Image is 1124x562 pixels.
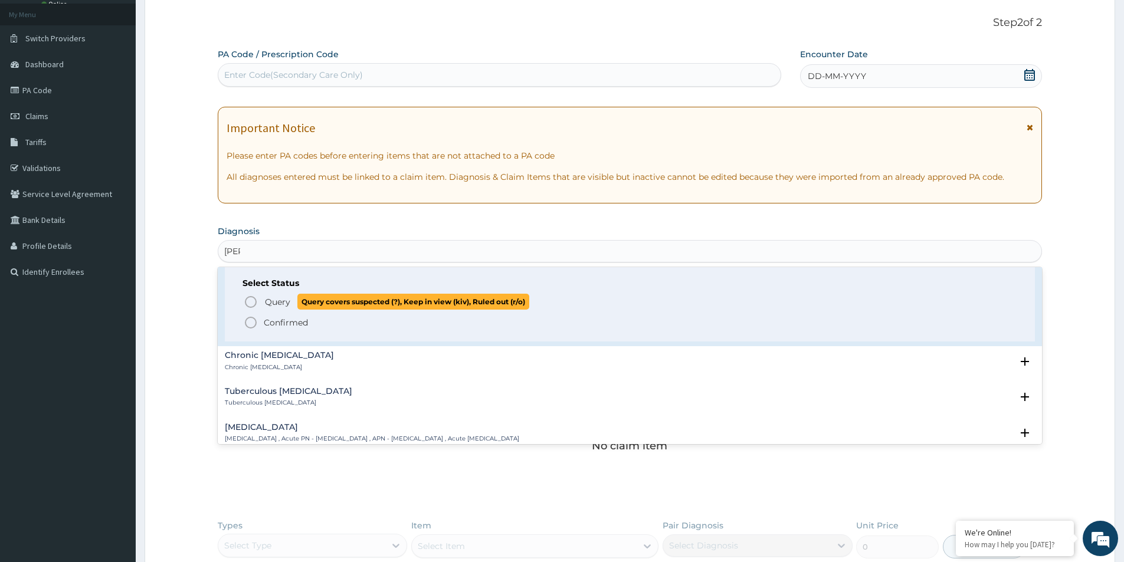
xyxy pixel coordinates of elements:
[808,70,866,82] span: DD-MM-YYYY
[25,137,47,147] span: Tariffs
[297,294,529,310] span: Query covers suspected (?), Keep in view (kiv), Ruled out (r/o)
[218,17,1042,29] p: Step 2 of 2
[225,399,352,407] p: Tuberculous [MEDICAL_DATA]
[265,296,290,308] span: Query
[592,440,667,452] p: No claim item
[227,150,1033,162] p: Please enter PA codes before entering items that are not attached to a PA code
[244,295,258,309] i: status option query
[264,317,308,328] p: Confirmed
[68,149,163,268] span: We're online!
[244,315,258,330] i: status option filled
[6,322,225,363] textarea: Type your message and hit 'Enter'
[218,225,260,237] label: Diagnosis
[225,387,352,396] h4: Tuberculous [MEDICAL_DATA]
[225,363,334,372] p: Chronic [MEDICAL_DATA]
[1018,426,1032,440] i: open select status
[225,351,334,360] h4: Chronic [MEDICAL_DATA]
[25,111,48,121] span: Claims
[1018,354,1032,369] i: open select status
[227,171,1033,183] p: All diagnoses entered must be linked to a claim item. Diagnosis & Claim Items that are visible bu...
[243,279,1017,288] h6: Select Status
[25,33,86,44] span: Switch Providers
[225,435,519,443] p: [MEDICAL_DATA] , Acute PN - [MEDICAL_DATA] , APN - [MEDICAL_DATA] , Acute [MEDICAL_DATA]
[25,59,64,70] span: Dashboard
[218,48,339,60] label: PA Code / Prescription Code
[225,423,519,432] h4: [MEDICAL_DATA]
[224,69,363,81] div: Enter Code(Secondary Care Only)
[965,527,1065,538] div: We're Online!
[965,540,1065,550] p: How may I help you today?
[1018,390,1032,404] i: open select status
[61,66,198,81] div: Chat with us now
[22,59,48,88] img: d_794563401_company_1708531726252_794563401
[800,48,868,60] label: Encounter Date
[194,6,222,34] div: Minimize live chat window
[227,121,315,134] h1: Important Notice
